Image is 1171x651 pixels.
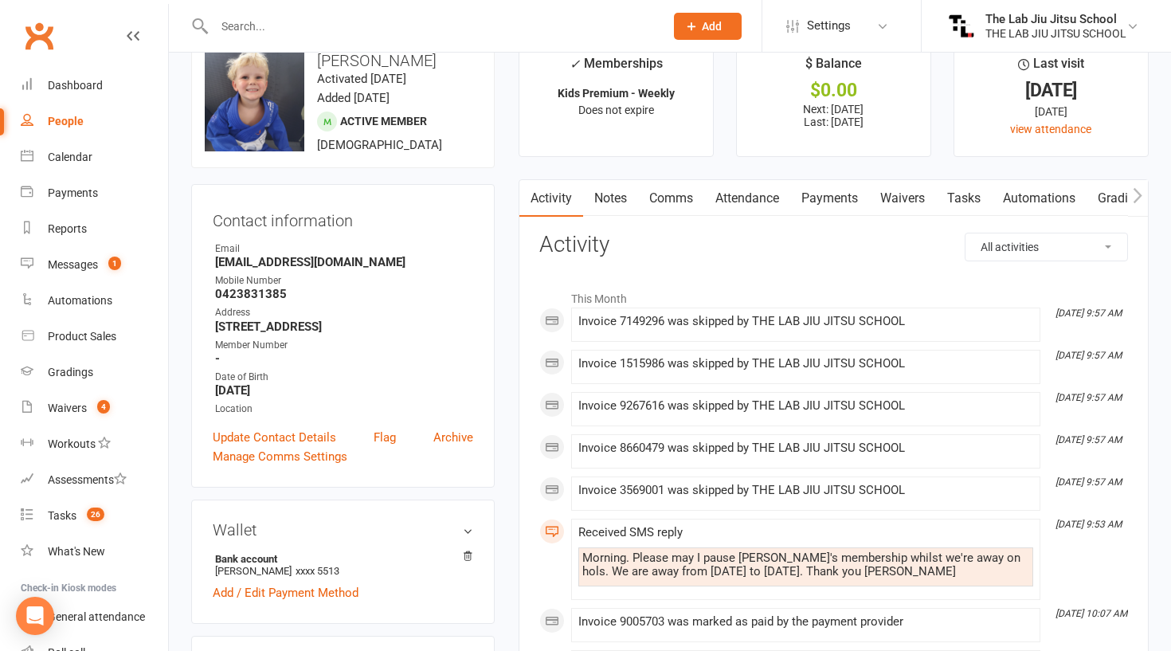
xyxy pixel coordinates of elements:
[1018,53,1084,82] div: Last visit
[213,551,473,579] li: [PERSON_NAME]
[805,53,862,82] div: $ Balance
[48,402,87,414] div: Waivers
[946,10,977,42] img: thumb_image1724036037.png
[213,447,347,466] a: Manage Comms Settings
[1055,350,1122,361] i: [DATE] 9:57 AM
[790,180,869,217] a: Payments
[21,68,168,104] a: Dashboard
[215,338,473,353] div: Member Number
[210,15,653,37] input: Search...
[48,610,145,623] div: General attendance
[1055,519,1122,530] i: [DATE] 9:53 AM
[215,402,473,417] div: Location
[97,400,110,414] span: 4
[215,305,473,320] div: Address
[48,545,105,558] div: What's New
[317,72,406,86] time: Activated [DATE]
[215,370,473,385] div: Date of Birth
[433,428,473,447] a: Archive
[213,521,473,539] h3: Wallet
[985,26,1126,41] div: THE LAB JIU JITSU SCHOOL
[48,222,87,235] div: Reports
[48,509,76,522] div: Tasks
[48,151,92,163] div: Calendar
[869,180,936,217] a: Waivers
[578,399,1033,413] div: Invoice 9267616 was skipped by THE LAB JIU JITSU SCHOOL
[21,175,168,211] a: Payments
[48,294,112,307] div: Automations
[48,473,127,486] div: Assessments
[215,553,465,565] strong: Bank account
[578,484,1033,497] div: Invoice 3569001 was skipped by THE LAB JIU JITSU SCHOOL
[936,180,992,217] a: Tasks
[21,319,168,355] a: Product Sales
[985,12,1126,26] div: The Lab Jiu Jitsu School
[570,57,580,72] i: ✓
[807,8,851,44] span: Settings
[1055,476,1122,488] i: [DATE] 9:57 AM
[205,52,304,151] img: image1674449673.png
[21,599,168,635] a: General attendance kiosk mode
[215,241,473,257] div: Email
[1055,608,1127,619] i: [DATE] 10:07 AM
[674,13,742,40] button: Add
[48,115,84,127] div: People
[1010,123,1091,135] a: view attendance
[751,103,916,128] p: Next: [DATE] Last: [DATE]
[578,615,1033,629] div: Invoice 9005703 was marked as paid by the payment provider
[558,87,675,100] strong: Kids Premium - Weekly
[21,139,168,175] a: Calendar
[87,508,104,521] span: 26
[583,180,638,217] a: Notes
[108,257,121,270] span: 1
[21,498,168,534] a: Tasks 26
[48,186,98,199] div: Payments
[215,351,473,366] strong: -
[21,390,168,426] a: Waivers 4
[48,330,116,343] div: Product Sales
[578,315,1033,328] div: Invoice 7149296 was skipped by THE LAB JIU JITSU SCHOOL
[21,534,168,570] a: What's New
[21,355,168,390] a: Gradings
[21,462,168,498] a: Assessments
[215,287,473,301] strong: 0423831385
[296,565,339,577] span: xxxx 5513
[578,357,1033,371] div: Invoice 1515986 was skipped by THE LAB JIU JITSU SCHOOL
[21,283,168,319] a: Automations
[582,551,1029,578] div: Morning. Please may I pause [PERSON_NAME]'s membership whilst we're away on hols. We are away fro...
[213,206,473,229] h3: Contact information
[578,104,654,116] span: Does not expire
[638,180,704,217] a: Comms
[19,16,59,56] a: Clubworx
[215,255,473,269] strong: [EMAIL_ADDRESS][DOMAIN_NAME]
[215,320,473,334] strong: [STREET_ADDRESS]
[205,52,481,69] h3: [PERSON_NAME]
[539,282,1128,308] li: This Month
[215,383,473,398] strong: [DATE]
[519,180,583,217] a: Activity
[48,258,98,271] div: Messages
[578,441,1033,455] div: Invoice 8660479 was skipped by THE LAB JIU JITSU SCHOOL
[213,428,336,447] a: Update Contact Details
[1055,392,1122,403] i: [DATE] 9:57 AM
[539,233,1128,257] h3: Activity
[16,597,54,635] div: Open Intercom Messenger
[1055,434,1122,445] i: [DATE] 9:57 AM
[1055,308,1122,319] i: [DATE] 9:57 AM
[215,273,473,288] div: Mobile Number
[48,366,93,378] div: Gradings
[992,180,1087,217] a: Automations
[969,82,1134,99] div: [DATE]
[317,138,442,152] span: [DEMOGRAPHIC_DATA]
[340,115,427,127] span: Active member
[48,437,96,450] div: Workouts
[48,79,103,92] div: Dashboard
[578,526,1033,539] div: Received SMS reply
[21,247,168,283] a: Messages 1
[21,426,168,462] a: Workouts
[213,583,358,602] a: Add / Edit Payment Method
[704,180,790,217] a: Attendance
[317,91,390,105] time: Added [DATE]
[374,428,396,447] a: Flag
[969,103,1134,120] div: [DATE]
